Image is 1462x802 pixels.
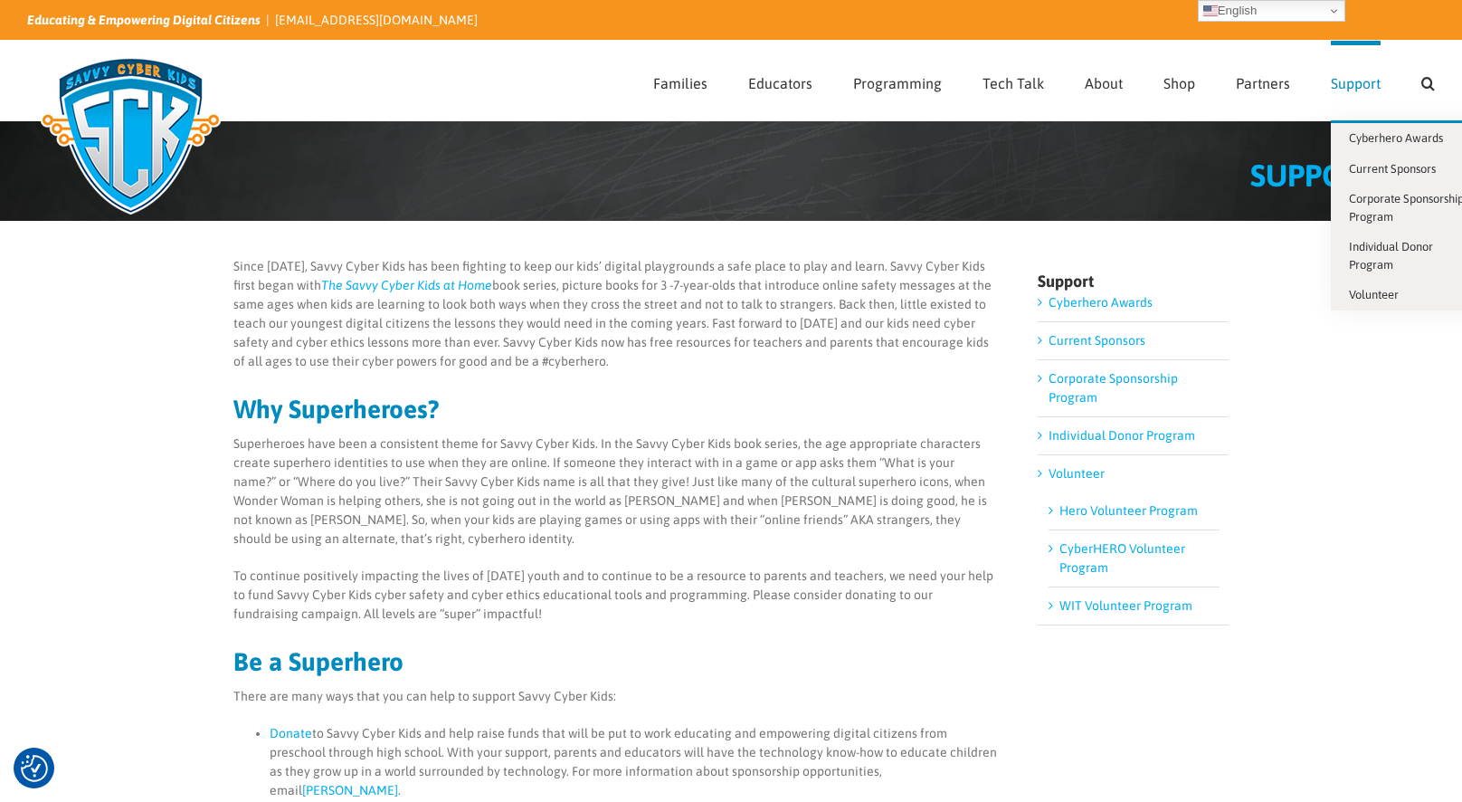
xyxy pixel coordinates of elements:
[1085,76,1123,91] span: About
[1250,158,1381,193] span: SUPPORT
[270,726,312,740] a: Donate
[1085,41,1123,120] a: About
[1038,273,1229,290] h4: Support
[1349,162,1436,176] span: Current Sponsors
[853,76,942,91] span: Programming
[853,41,942,120] a: Programming
[233,396,998,422] h2: Why Superheroes?
[1331,41,1381,120] a: Support
[233,649,998,674] h2: Be a Superhero
[1049,371,1178,405] a: Corporate Sponsorship Program
[1349,131,1443,145] span: Cyberhero Awards
[748,76,812,91] span: Educators
[1331,76,1381,91] span: Support
[1059,503,1198,518] a: Hero Volunteer Program
[1049,333,1145,348] a: Current Sponsors
[1203,4,1218,18] img: en
[1236,76,1290,91] span: Partners
[1349,288,1399,301] span: Volunteer
[321,278,492,292] a: The Savvy Cyber Kids at Home
[983,76,1044,91] span: Tech Talk
[653,76,707,91] span: Families
[748,41,812,120] a: Educators
[1236,41,1290,120] a: Partners
[1049,295,1153,310] a: Cyberhero Awards
[27,13,261,27] i: Educating & Empowering Digital Citizens
[270,724,998,800] li: to Savvy Cyber Kids and help raise funds that will be put to work educating and empowering digita...
[21,755,48,782] button: Consent Preferences
[1049,428,1195,443] a: Individual Donor Program
[233,567,998,624] p: To continue positively impacting the lives of [DATE] youth and to continue to be a resource to pa...
[233,257,998,371] p: Since [DATE], Savvy Cyber Kids has been fighting to keep our kids’ digital playgrounds a safe pla...
[1049,466,1105,481] a: Volunteer
[1059,598,1192,613] a: WIT Volunteer Program
[1421,41,1435,120] a: Search
[653,41,1435,120] nav: Main Menu
[21,755,48,782] img: Revisit consent button
[302,783,398,797] a: [PERSON_NAME]
[1059,541,1185,575] a: CyberHERO Volunteer Program
[275,13,478,27] a: [EMAIL_ADDRESS][DOMAIN_NAME]
[233,434,998,549] p: Superheroes have been a consistent theme for Savvy Cyber Kids. In the Savvy Cyber Kids book serie...
[983,41,1044,120] a: Tech Talk
[1163,76,1195,91] span: Shop
[1163,41,1195,120] a: Shop
[653,41,707,120] a: Families
[233,687,998,706] p: There are many ways that you can help to support Savvy Cyber Kids:
[27,45,234,226] img: Savvy Cyber Kids Logo
[1349,240,1433,272] span: Individual Donor Program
